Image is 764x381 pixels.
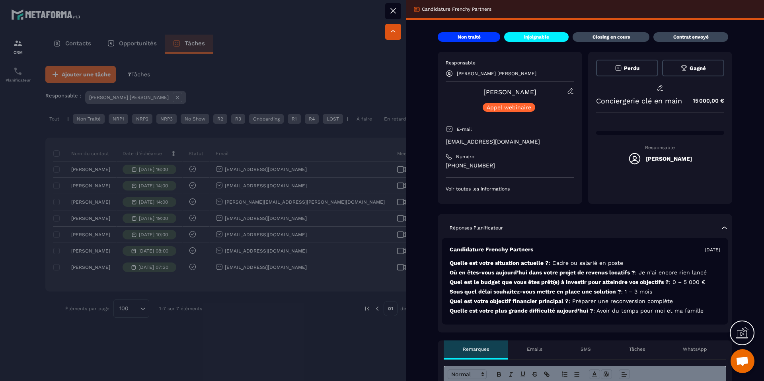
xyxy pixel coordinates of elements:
[646,156,692,162] h5: [PERSON_NAME]
[527,346,542,352] p: Emails
[483,88,536,96] a: [PERSON_NAME]
[446,186,574,192] p: Voir toutes les informations
[669,279,706,285] span: : 0 – 5 000 €
[446,60,574,66] p: Responsable
[592,34,630,40] p: Closing en cours
[450,259,720,267] p: Quelle est votre situation actuelle ?
[621,288,652,295] span: : 1 – 3 mois
[593,307,704,314] span: : Avoir du temps pour moi et ma famille
[549,260,623,266] span: : Cadre ou salarié en poste
[487,105,531,110] p: Appel webinaire
[624,65,639,71] span: Perdu
[446,162,574,169] p: [PHONE_NUMBER]
[450,278,720,286] p: Quel est le budget que vous êtes prêt(e) à investir pour atteindre vos objectifs ?
[450,246,533,253] p: Candidature Frenchy Partners
[458,34,481,40] p: Non traité
[422,6,491,12] p: Candidature Frenchy Partners
[662,60,724,76] button: Gagné
[581,346,591,352] p: SMS
[690,65,706,71] span: Gagné
[596,60,658,76] button: Perdu
[683,346,707,352] p: WhatsApp
[569,298,673,304] span: : Préparer une reconversion complète
[685,93,724,109] p: 15 000,00 €
[524,34,549,40] p: injoignable
[673,34,709,40] p: Contrat envoyé
[457,71,536,76] p: [PERSON_NAME] [PERSON_NAME]
[446,138,574,146] p: [EMAIL_ADDRESS][DOMAIN_NAME]
[457,126,472,132] p: E-mail
[450,269,720,276] p: Où en êtes-vous aujourd’hui dans votre projet de revenus locatifs ?
[705,247,720,253] p: [DATE]
[450,225,503,231] p: Réponses Planificateur
[450,297,720,305] p: Quel est votre objectif financier principal ?
[629,346,645,352] p: Tâches
[596,97,682,105] p: Conciergerie clé en main
[596,145,725,150] p: Responsable
[450,307,720,315] p: Quelle est votre plus grande difficulté aujourd’hui ?
[731,349,754,373] div: Ouvrir le chat
[635,269,707,276] span: : Je n’ai encore rien lancé
[456,154,474,160] p: Numéro
[450,288,720,295] p: Sous quel délai souhaitez-vous mettre en place une solution ?
[463,346,489,352] p: Remarques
